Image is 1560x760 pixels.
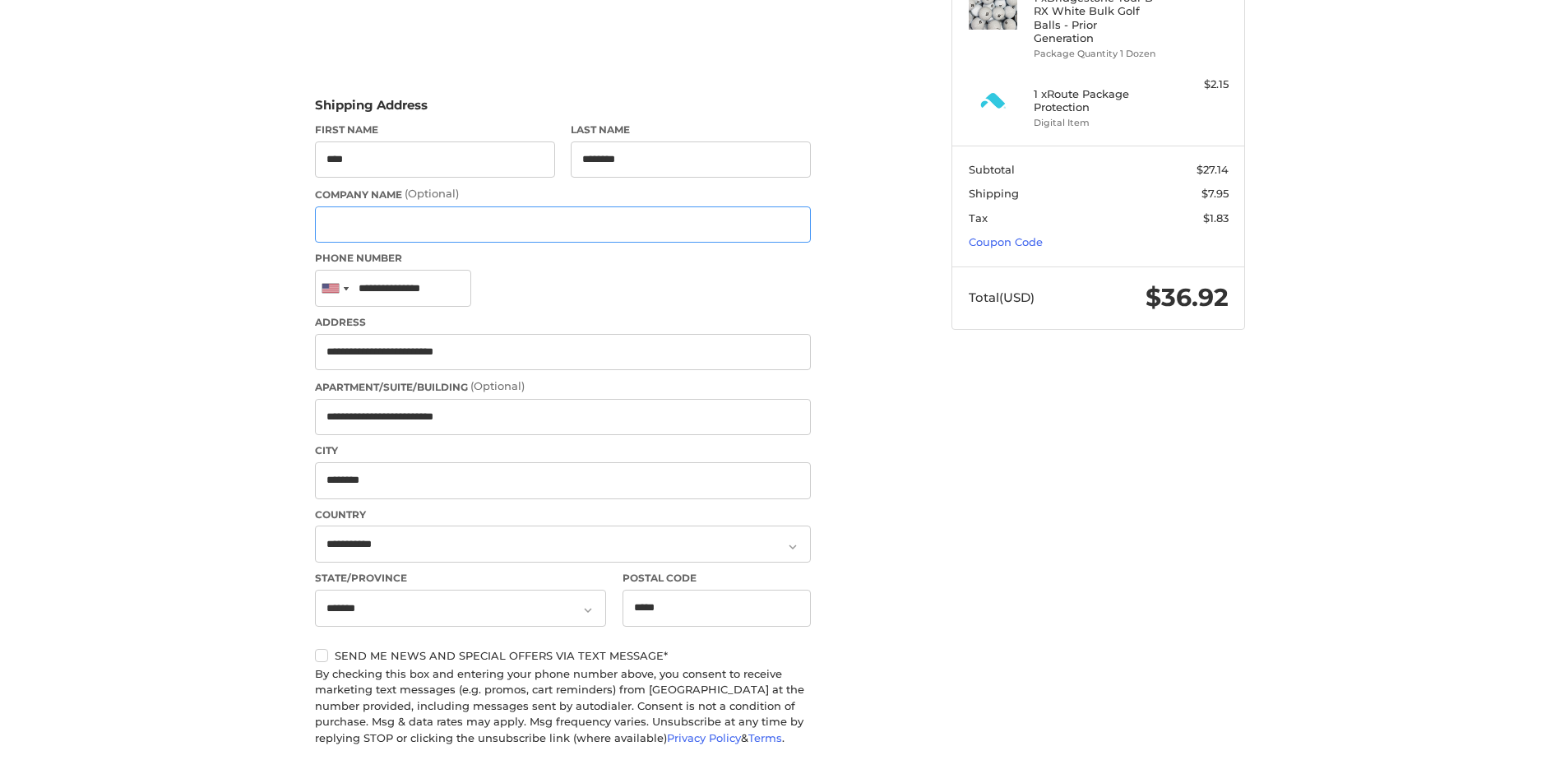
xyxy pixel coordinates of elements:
span: Shipping [969,187,1019,200]
label: Send me news and special offers via text message* [315,649,811,662]
span: $36.92 [1146,282,1229,313]
label: Country [315,507,811,522]
label: City [315,443,811,458]
a: Coupon Code [969,235,1043,248]
span: $7.95 [1201,187,1229,200]
span: $1.83 [1203,211,1229,225]
small: (Optional) [405,187,459,200]
div: United States: +1 [316,271,354,306]
label: Company Name [315,186,811,202]
label: Apartment/Suite/Building [315,378,811,395]
span: Total (USD) [969,290,1035,305]
span: Tax [969,211,988,225]
legend: Shipping Address [315,96,428,123]
span: Subtotal [969,163,1015,176]
label: Phone Number [315,251,811,266]
label: State/Province [315,571,606,586]
a: Privacy Policy [667,731,741,744]
h4: 1 x Route Package Protection [1034,87,1160,114]
span: $27.14 [1197,163,1229,176]
li: Package Quantity 1 Dozen [1034,47,1160,61]
div: $2.15 [1164,76,1229,93]
label: Address [315,315,811,330]
label: Postal Code [623,571,812,586]
div: By checking this box and entering your phone number above, you consent to receive marketing text ... [315,666,811,747]
a: Terms [748,731,782,744]
label: First Name [315,123,555,137]
label: Last Name [571,123,811,137]
small: (Optional) [470,379,525,392]
li: Digital Item [1034,116,1160,130]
